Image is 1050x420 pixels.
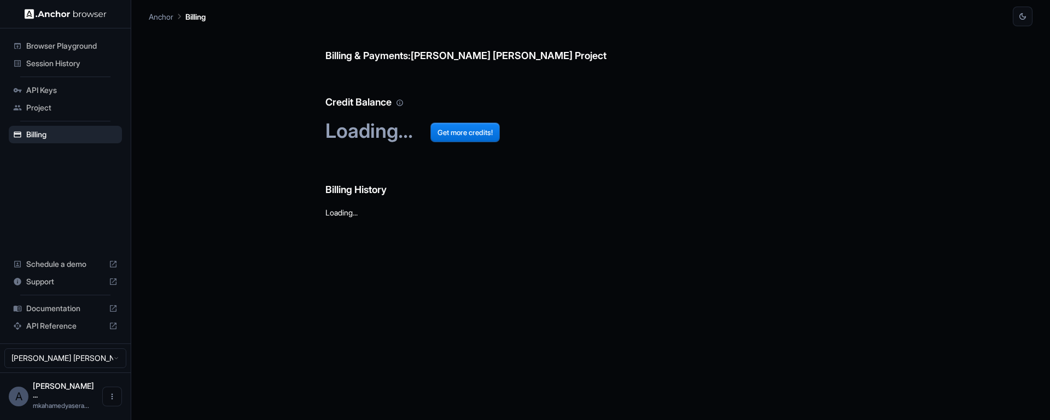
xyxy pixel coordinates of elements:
div: API Keys [9,81,122,99]
p: Billing [185,11,206,22]
div: A [9,387,28,406]
div: Billing [9,126,122,143]
span: mkahamedyaserarafath@gmail.com [33,401,89,410]
span: Schedule a demo [26,259,104,270]
button: Get more credits! [430,122,500,142]
div: Browser Playground [9,37,122,55]
span: Support [26,276,104,287]
button: Open menu [102,387,122,406]
h2: Loading... [325,119,856,143]
div: Project [9,99,122,116]
h6: Credit Balance [325,73,856,110]
nav: breadcrumb [149,10,206,22]
h6: Billing History [325,160,856,198]
span: Session History [26,58,118,69]
span: Documentation [26,303,104,314]
p: Anchor [149,11,173,22]
svg: Your credit balance will be consumed as you use the API. Visit the usage page to view a breakdown... [396,99,404,107]
div: Session History [9,55,122,72]
img: Anchor Logo [25,9,107,19]
span: Billing [26,129,118,140]
span: Ahamed Yaser Arafath MK [33,381,94,399]
div: Schedule a demo [9,255,122,273]
span: Project [26,102,118,113]
span: API Reference [26,320,104,331]
div: Documentation [9,300,122,317]
span: Browser Playground [26,40,118,51]
span: API Keys [26,85,118,96]
div: API Reference [9,317,122,335]
div: Loading... [325,207,856,218]
h6: Billing & Payments: [PERSON_NAME] [PERSON_NAME] Project [325,26,856,64]
div: Support [9,273,122,290]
